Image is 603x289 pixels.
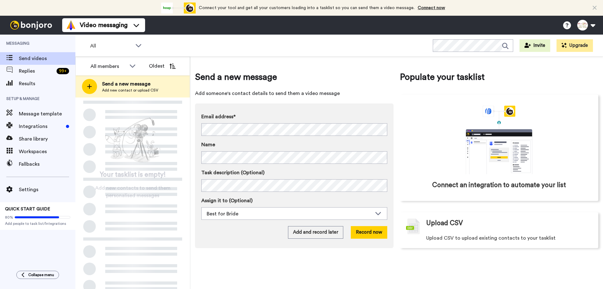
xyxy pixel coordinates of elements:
span: Add new contacts to send them personalised messages [85,184,181,199]
span: Upload CSV [426,219,463,228]
span: Send videos [19,55,75,62]
span: Workspaces [19,148,75,155]
img: csv-grey.png [406,219,420,234]
div: Best for Bride [207,210,372,218]
span: Integrations [19,123,63,130]
span: Populate your tasklist [400,71,598,83]
span: Add new contact or upload CSV [102,88,158,93]
img: ready-set-action.png [101,115,164,165]
button: Upgrade [557,39,593,52]
label: Task description (Optional) [201,169,387,176]
img: vm-color.svg [66,20,76,30]
span: Send a new message [195,71,394,83]
button: Add and record later [288,226,343,239]
span: Video messaging [80,21,128,30]
button: Collapse menu [16,271,59,279]
span: Settings [19,186,75,193]
span: Send a new message [102,80,158,88]
button: Record now [351,226,387,239]
button: Oldest [144,60,180,72]
span: Name [201,141,215,148]
span: Add people to task list/Integrations [5,221,70,226]
div: 99 + [57,68,69,74]
span: Replies [19,67,54,75]
div: animation [452,106,546,174]
span: QUICK START GUIDE [5,207,50,211]
span: Share library [19,135,75,143]
label: Email address* [201,113,387,120]
span: Your tasklist is empty! [100,170,166,180]
div: animation [161,3,196,14]
span: Fallbacks [19,160,75,168]
a: Connect now [418,6,445,10]
label: Assign it to (Optional) [201,197,387,204]
img: bj-logo-header-white.svg [8,21,55,30]
span: All [90,42,132,50]
span: Results [19,80,75,87]
div: All members [90,63,126,70]
button: Invite [519,39,550,52]
span: Connect your tool and get all your customers loading into a tasklist so you can send them a video... [199,6,415,10]
span: 80% [5,215,13,220]
span: Upload CSV to upload existing contacts to your tasklist [426,234,556,242]
span: Message template [19,110,75,118]
span: Collapse menu [28,272,54,277]
span: Add someone's contact details to send them a video message [195,90,394,97]
span: Connect an integration to automate your list [432,181,566,190]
